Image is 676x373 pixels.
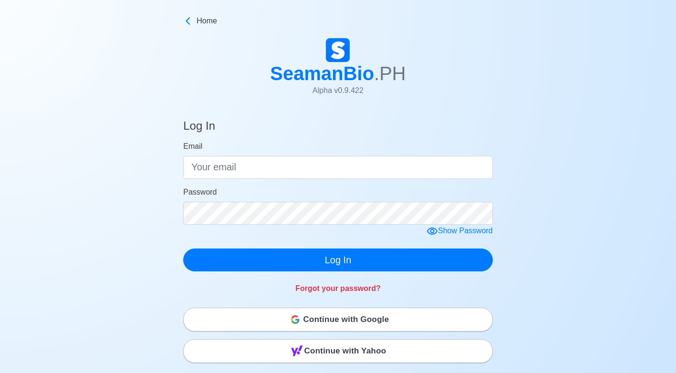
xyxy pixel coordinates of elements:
img: Logo [326,38,350,62]
span: Continue with Yahoo [304,342,386,361]
p: Alpha v 0.9.422 [270,85,406,96]
span: .PH [374,63,406,84]
button: Log In [183,249,493,271]
button: Continue with Google [183,308,493,332]
a: SeamanBio.PHAlpha v0.9.422 [270,38,406,104]
h4: Log In [183,119,215,137]
a: Forgot your password? [295,284,381,292]
input: Your email [183,156,493,179]
h1: SeamanBio [270,62,406,85]
span: Email [183,142,202,150]
button: Continue with Yahoo [183,339,493,363]
div: Show Password [426,225,493,237]
a: Home [183,15,493,27]
span: Continue with Google [303,310,389,329]
span: Home [197,15,217,27]
span: Password [183,188,217,196]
